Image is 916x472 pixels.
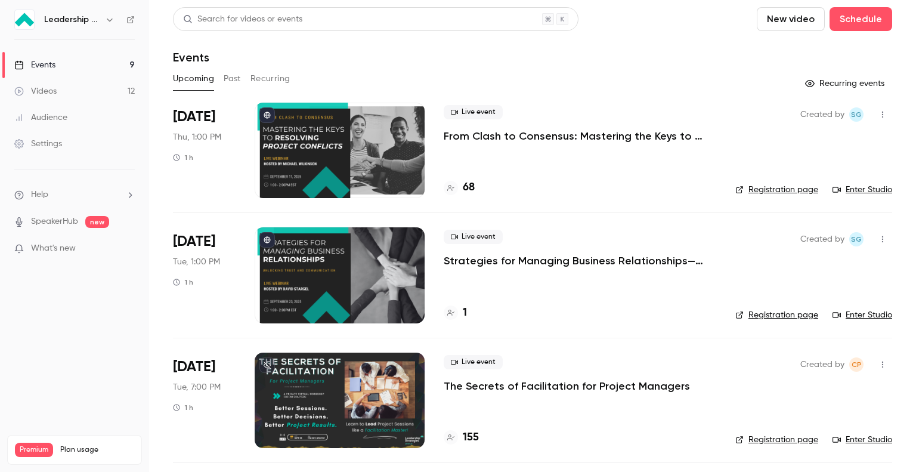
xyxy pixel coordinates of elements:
div: Sep 30 Tue, 7:00 PM (America/New York) [173,353,236,448]
div: Search for videos or events [183,13,302,26]
div: 1 h [173,153,193,162]
span: Premium [15,443,53,457]
h4: 155 [463,430,479,446]
span: Chyenne Pastrana [849,357,864,372]
a: 1 [444,305,467,321]
span: Created by [800,357,844,372]
div: Audience [14,112,67,124]
span: Created by [800,107,844,122]
a: Enter Studio [833,309,892,321]
div: 1 h [173,277,193,287]
div: Sep 11 Thu, 1:00 PM (America/New York) [173,103,236,198]
span: Live event [444,105,503,119]
h4: 1 [463,305,467,321]
span: Live event [444,355,503,369]
h4: 68 [463,180,475,196]
span: [DATE] [173,232,215,251]
h6: Leadership Strategies - 2025 Webinars [44,14,100,26]
a: Registration page [735,184,818,196]
span: Live event [444,230,503,244]
span: Plan usage [60,445,134,455]
button: Schedule [830,7,892,31]
a: From Clash to Consensus: Mastering the Keys to Resolving Project Conflicts [444,129,716,143]
a: Enter Studio [833,434,892,446]
li: help-dropdown-opener [14,189,135,201]
button: Recurring events [800,74,892,93]
button: Upcoming [173,69,214,88]
span: Shay Gant [849,232,864,246]
div: Sep 23 Tue, 1:00 PM (America/New York) [173,227,236,323]
span: What's new [31,242,76,255]
span: CP [852,357,862,372]
h1: Events [173,50,209,64]
a: The Secrets of Facilitation for Project Managers [444,379,690,393]
span: SG [851,107,862,122]
span: new [85,216,109,228]
button: Recurring [250,69,290,88]
a: Registration page [735,434,818,446]
a: Registration page [735,309,818,321]
a: Strategies for Managing Business Relationships—Unlocking Trust and Communication [444,254,716,268]
span: Created by [800,232,844,246]
span: Thu, 1:00 PM [173,131,221,143]
iframe: Noticeable Trigger [120,243,135,254]
span: SG [851,232,862,246]
a: Enter Studio [833,184,892,196]
div: 1 h [173,403,193,412]
a: 68 [444,180,475,196]
span: Tue, 1:00 PM [173,256,220,268]
span: Shay Gant [849,107,864,122]
span: Help [31,189,48,201]
a: SpeakerHub [31,215,78,228]
div: Settings [14,138,62,150]
span: Tue, 7:00 PM [173,381,221,393]
button: New video [757,7,825,31]
span: [DATE] [173,107,215,127]
button: Past [224,69,241,88]
span: [DATE] [173,357,215,377]
div: Events [14,59,55,71]
div: Videos [14,85,57,97]
a: 155 [444,430,479,446]
img: Leadership Strategies - 2025 Webinars [15,10,34,29]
